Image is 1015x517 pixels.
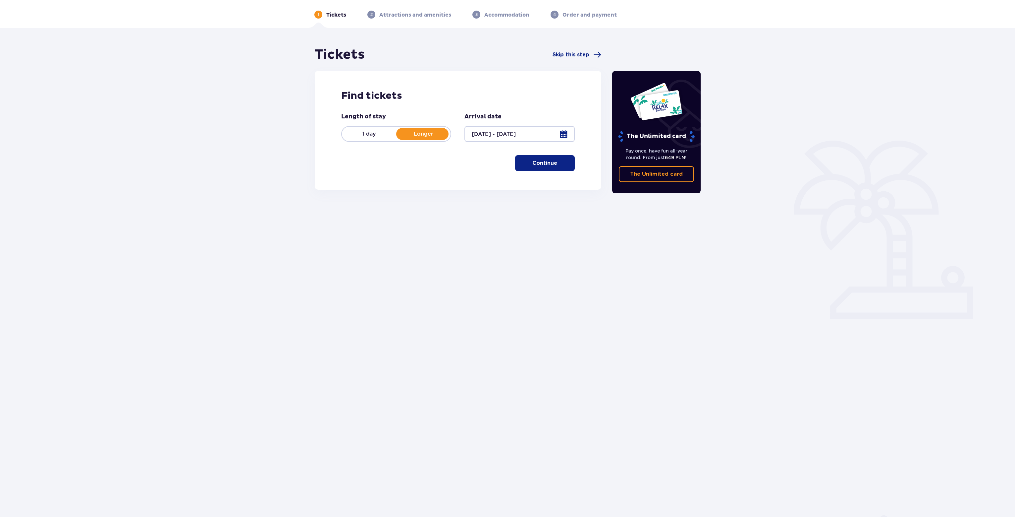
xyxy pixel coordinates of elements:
h1: Tickets [315,46,365,63]
span: 649 PLN [665,155,685,160]
p: 1 [318,12,319,18]
p: Pay once, have fun all-year round. From just ! [619,148,694,161]
p: 3 [475,12,478,18]
p: Longer [396,130,451,138]
p: The Unlimited card [630,170,683,178]
p: Accommodation [484,11,529,19]
p: Arrival date [464,113,502,121]
p: 4 [553,12,556,18]
p: 2 [370,12,373,18]
p: Order and payment [562,11,617,19]
a: The Unlimited card [619,166,694,182]
h2: Find tickets [341,90,575,102]
p: The Unlimited card [617,131,695,142]
p: Tickets [326,11,346,19]
button: Continue [515,155,575,171]
p: Length of stay [341,113,386,121]
p: Continue [532,160,557,167]
a: Skip this step [553,51,601,59]
span: Skip this step [553,51,589,58]
p: Attractions and amenities [379,11,451,19]
p: 1 day [342,130,396,138]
